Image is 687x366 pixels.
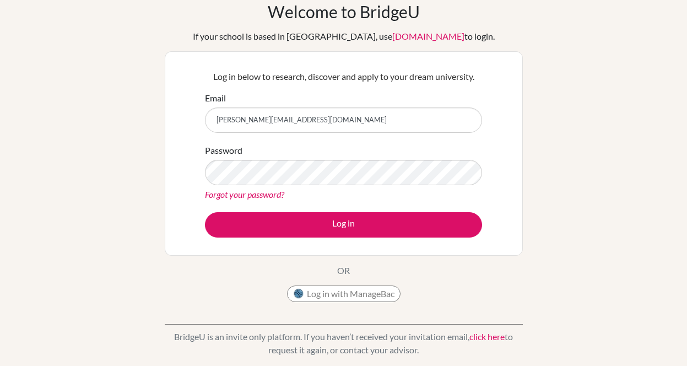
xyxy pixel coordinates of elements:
[469,331,505,342] a: click here
[165,330,523,357] p: BridgeU is an invite only platform. If you haven’t received your invitation email, to request it ...
[205,91,226,105] label: Email
[193,30,495,43] div: If your school is based in [GEOGRAPHIC_DATA], use to login.
[205,189,284,200] a: Forgot your password?
[337,264,350,277] p: OR
[205,212,482,238] button: Log in
[205,70,482,83] p: Log in below to research, discover and apply to your dream university.
[205,144,242,157] label: Password
[392,31,464,41] a: [DOMAIN_NAME]
[268,2,420,21] h1: Welcome to BridgeU
[287,286,401,302] button: Log in with ManageBac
